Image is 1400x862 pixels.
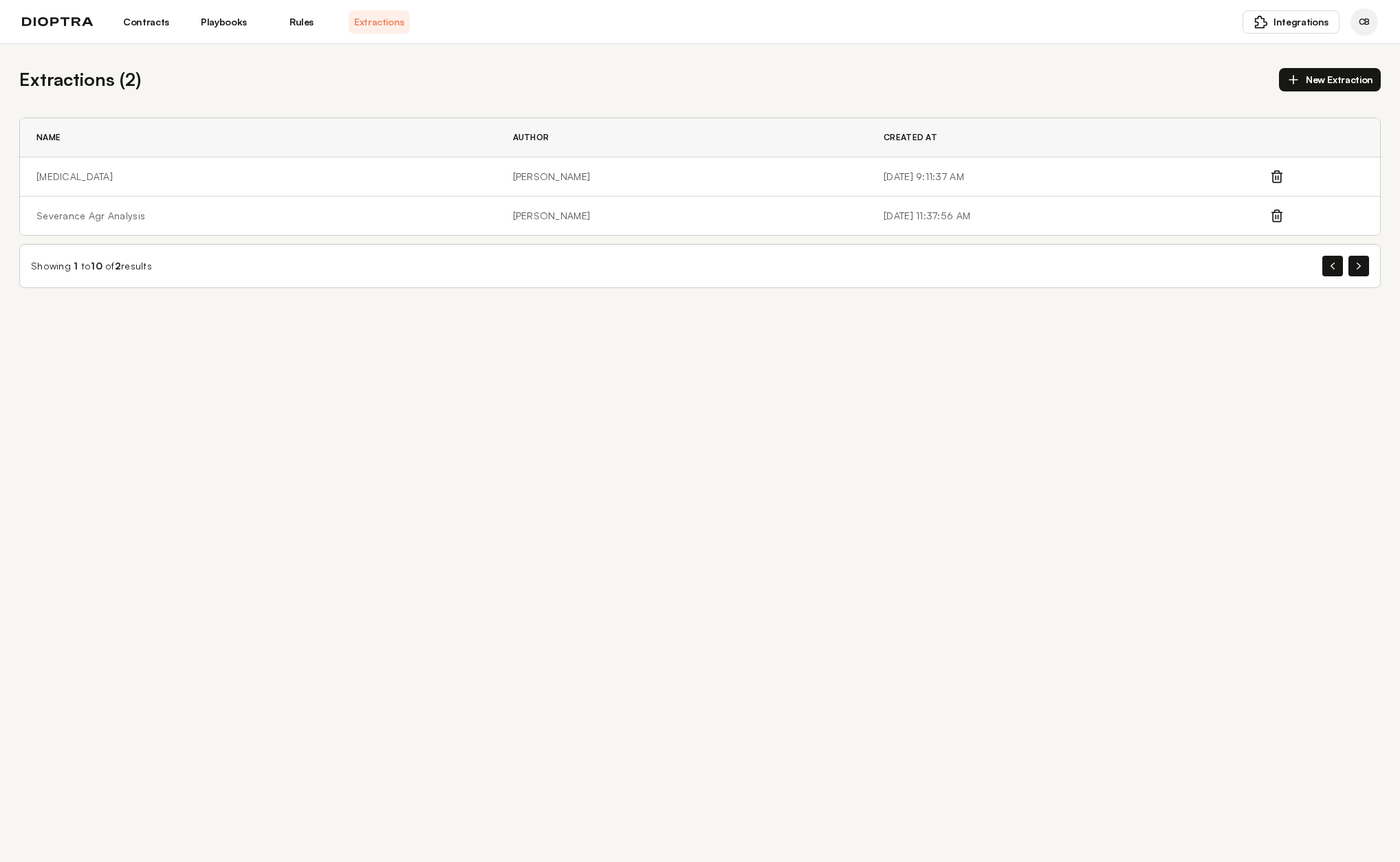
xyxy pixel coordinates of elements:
[1348,256,1369,276] button: Next
[20,157,496,197] td: [MEDICAL_DATA]
[1279,68,1381,91] button: New Extraction
[22,17,94,27] img: logo
[867,157,1269,197] td: [DATE] 9:11:37 AM
[1359,16,1370,27] span: CB
[271,10,332,34] a: Rules
[349,10,410,34] a: Extractions
[193,10,254,34] a: Playbooks
[31,259,152,273] div: Showing to of results
[115,260,121,272] span: 2
[20,197,496,236] td: Severance Agr Analysis
[20,118,496,157] th: Name
[91,260,102,272] span: 10
[1254,15,1268,29] img: puzzle
[496,118,868,157] th: Author
[496,157,868,197] td: [PERSON_NAME]
[496,197,868,236] td: [PERSON_NAME]
[867,197,1269,236] td: [DATE] 11:37:56 AM
[1350,8,1378,36] div: Chris Brookhart
[1322,256,1343,276] button: Previous
[1243,10,1339,34] button: Integrations
[1273,15,1328,29] span: Integrations
[74,260,78,272] span: 1
[867,118,1269,157] th: Created At
[19,66,141,93] h2: Extractions ( 2 )
[116,10,177,34] a: Contracts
